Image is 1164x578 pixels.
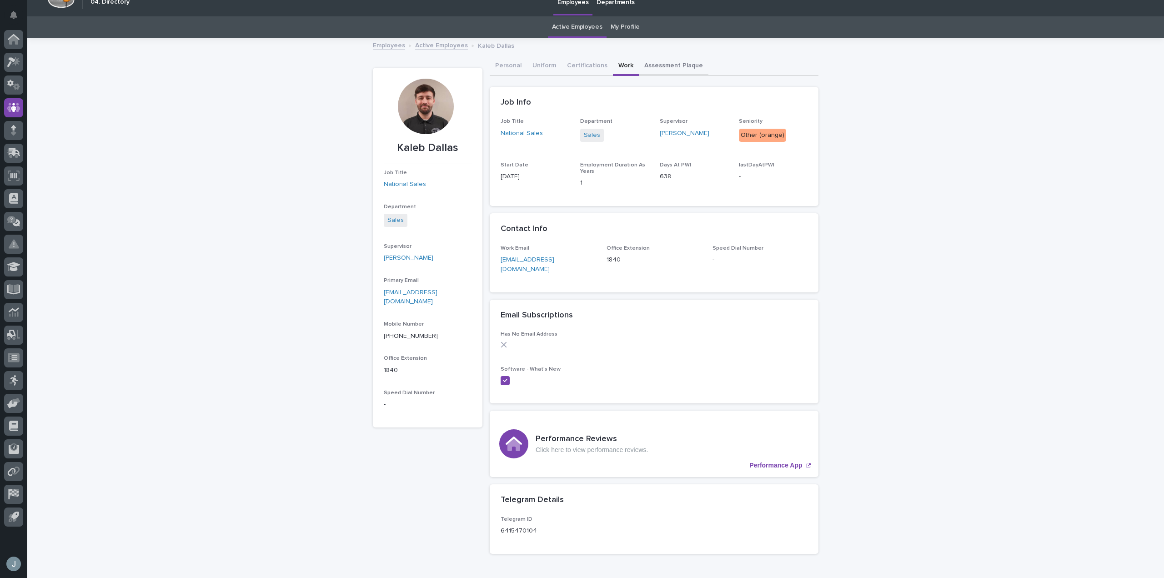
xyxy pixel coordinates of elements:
[384,253,433,263] a: [PERSON_NAME]
[607,255,702,265] p: 1840
[536,446,648,454] p: Click here to view performance reviews.
[478,40,514,50] p: Kaleb Dallas
[501,517,532,522] span: Telegram ID
[387,216,404,225] a: Sales
[712,246,763,251] span: Speed Dial Number
[580,119,612,124] span: Department
[639,57,708,76] button: Assessment Plaque
[712,255,808,265] p: -
[501,332,557,337] span: Has No Email Address
[384,170,407,176] span: Job Title
[384,366,472,375] p: 1840
[749,462,802,469] p: Performance App
[501,119,524,124] span: Job Title
[739,172,808,181] p: -
[384,244,411,249] span: Supervisor
[580,162,645,174] span: Employment Duration As Years
[584,131,600,140] a: Sales
[739,129,786,142] div: Other (orange)
[613,57,639,76] button: Work
[384,400,472,409] p: -
[739,119,763,124] span: Seniority
[373,40,405,50] a: Employees
[562,57,613,76] button: Certifications
[552,16,602,38] a: Active Employees
[660,129,709,138] a: [PERSON_NAME]
[527,57,562,76] button: Uniform
[384,356,427,361] span: Office Extension
[384,322,424,327] span: Mobile Number
[501,246,529,251] span: Work Email
[660,162,691,168] span: Days At PWI
[490,57,527,76] button: Personal
[536,434,648,444] h3: Performance Reviews
[384,289,437,305] a: [EMAIL_ADDRESS][DOMAIN_NAME]
[607,246,650,251] span: Office Extension
[660,172,728,181] p: 638
[501,495,564,505] h2: Telegram Details
[384,180,426,189] a: National Sales
[501,172,569,181] p: [DATE]
[4,554,23,573] button: users-avatar
[384,204,416,210] span: Department
[384,333,438,339] a: [PHONE_NUMBER]
[4,5,23,25] button: Notifications
[501,98,531,108] h2: Job Info
[501,129,543,138] a: National Sales
[384,390,435,396] span: Speed Dial Number
[501,256,554,272] a: [EMAIL_ADDRESS][DOMAIN_NAME]
[415,40,468,50] a: Active Employees
[501,367,561,372] span: Software - What's New
[660,119,687,124] span: Supervisor
[490,411,818,477] a: Performance App
[501,162,528,168] span: Start Date
[384,141,472,155] p: Kaleb Dallas
[739,162,774,168] span: lastDayAtPWI
[501,311,573,321] h2: Email Subscriptions
[501,526,537,536] p: 6415470104
[580,178,649,188] p: 1
[384,278,419,283] span: Primary Email
[611,16,640,38] a: My Profile
[501,224,547,234] h2: Contact Info
[11,11,23,25] div: Notifications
